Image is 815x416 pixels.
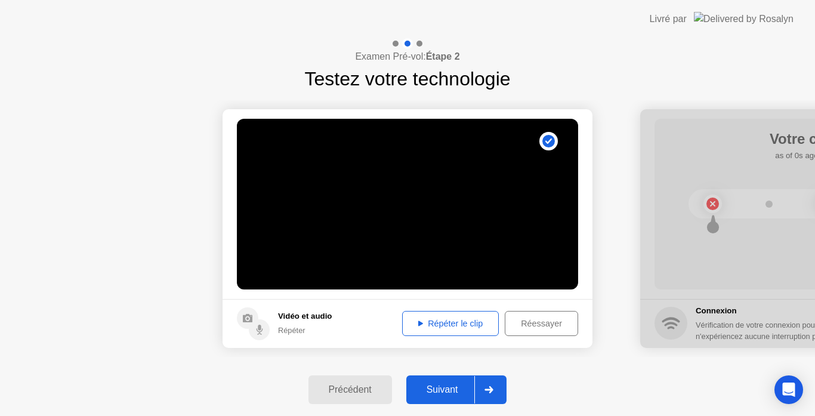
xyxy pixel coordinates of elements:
div: Répéter le clip [406,319,495,328]
button: Répéter le clip [402,311,499,336]
div: Livré par [650,12,687,26]
div: Réessayer [509,319,574,328]
button: Suivant [406,375,507,404]
h4: Examen Pré-vol: [355,50,459,64]
div: Précédent [312,384,388,395]
b: Étape 2 [426,51,460,61]
h1: Testez votre technologie [304,64,510,93]
h5: Vidéo et audio [278,310,332,322]
button: Précédent [308,375,392,404]
img: Delivered by Rosalyn [694,12,794,26]
div: Répéter [278,325,332,336]
div: Suivant [410,384,475,395]
button: Réessayer [505,311,578,336]
div: Open Intercom Messenger [774,375,803,404]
